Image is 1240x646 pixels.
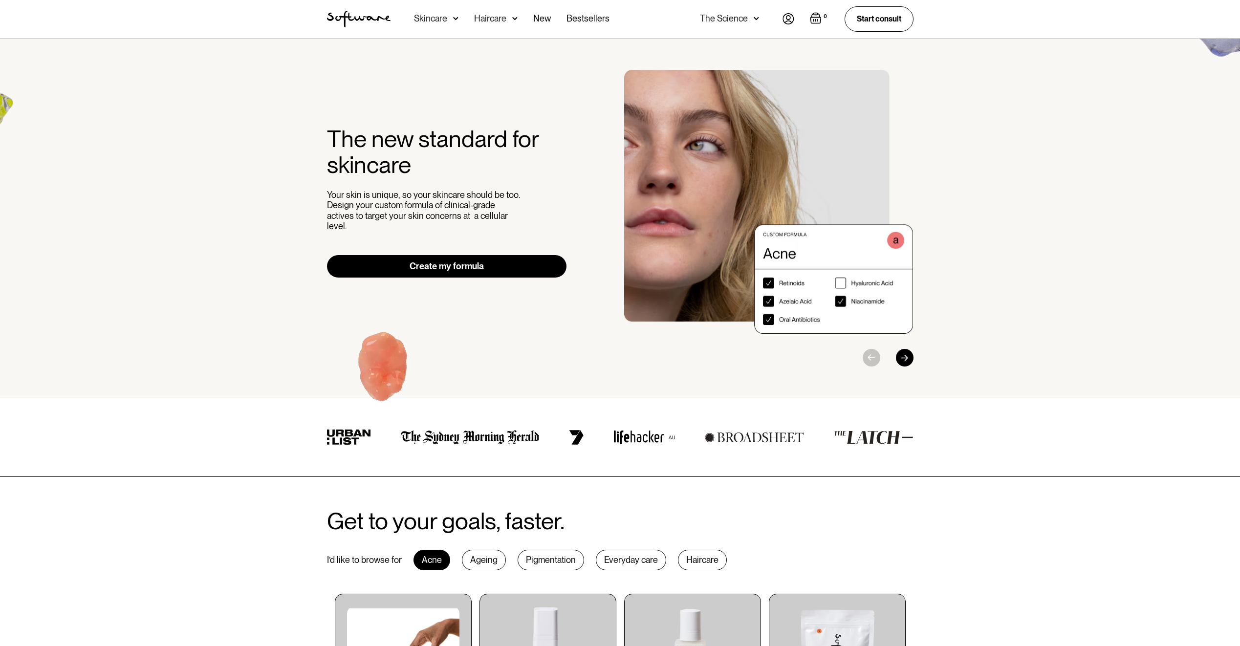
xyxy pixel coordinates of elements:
[327,255,567,278] a: Create my formula
[512,14,518,23] img: arrow down
[453,14,458,23] img: arrow down
[474,14,506,23] div: Haircare
[822,12,829,21] div: 0
[323,311,444,431] img: Hydroquinone (skin lightening agent)
[327,508,565,534] h2: Get to your goals, faster.
[518,550,584,570] div: Pigmentation
[624,70,914,334] div: 1 / 3
[896,349,914,366] div: Next slide
[327,190,522,232] p: Your skin is unique, so your skincare should be too. Design your custom formula of clinical-grade...
[413,550,450,570] div: Acne
[401,430,540,445] img: the Sydney morning herald logo
[810,12,829,26] a: Open empty cart
[834,431,913,444] img: the latch logo
[705,432,804,443] img: broadsheet logo
[414,14,447,23] div: Skincare
[327,126,567,178] h2: The new standard for skincare
[754,14,759,23] img: arrow down
[845,6,914,31] a: Start consult
[327,555,402,565] div: I’d like to browse for
[327,430,371,445] img: urban list logo
[596,550,666,570] div: Everyday care
[613,430,675,445] img: lifehacker logo
[678,550,727,570] div: Haircare
[327,11,391,27] a: home
[327,11,391,27] img: Software Logo
[462,550,506,570] div: Ageing
[700,14,748,23] div: The Science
